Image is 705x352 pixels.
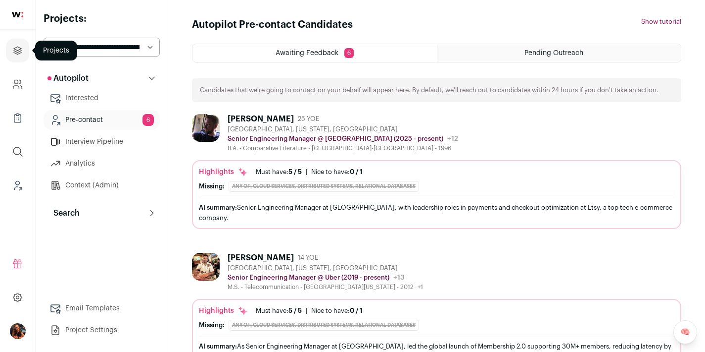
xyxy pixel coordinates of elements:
div: [PERSON_NAME] [228,253,294,263]
a: 🧠 [673,320,697,344]
div: Missing: [199,182,225,190]
div: Highlights [199,167,248,177]
p: Senior Engineering Manager @ [GEOGRAPHIC_DATA] (2025 - present) [228,135,443,143]
span: 25 YOE [298,115,319,123]
a: Projects [6,39,29,62]
img: wellfound-shorthand-0d5821cbd27db2630d0214b213865d53afaa358527fdda9d0ea32b1df1b89c2c.svg [12,12,23,17]
div: Senior Engineering Manager at [GEOGRAPHIC_DATA], with leadership roles in payments and checkout o... [199,202,674,223]
h1: Autopilot Pre-contact Candidates [192,18,353,32]
button: Show tutorial [641,18,681,26]
a: Email Templates [44,298,160,318]
div: M.S. - Telecommunication - [GEOGRAPHIC_DATA][US_STATE] - 2012 [228,283,423,291]
div: Projects [35,41,77,60]
a: Analytics [44,154,160,174]
div: [GEOGRAPHIC_DATA], [US_STATE], [GEOGRAPHIC_DATA] [228,264,423,272]
span: +13 [393,274,405,281]
img: 13968079-medium_jpg [10,323,26,339]
a: Interested [44,88,160,108]
a: [PERSON_NAME] 25 YOE [GEOGRAPHIC_DATA], [US_STATE], [GEOGRAPHIC_DATA] Senior Engineering Manager ... [192,114,681,229]
span: Pending Outreach [524,50,583,57]
img: 252a4ae9b009260900e24f241e77e2ed1f37b7b25d9653604d2d889c2ef94247.jpg [192,253,220,281]
div: Must have: [256,168,302,176]
span: 6 [142,114,154,126]
div: B.A. - Comparative Literature - [GEOGRAPHIC_DATA]-[GEOGRAPHIC_DATA] - 1996 [228,144,458,152]
p: Search [47,207,80,219]
button: Open dropdown [10,323,26,339]
a: Pre-contact6 [44,110,160,130]
a: Context (Admin) [44,176,160,195]
span: 0 / 1 [350,307,363,314]
div: Candidates that we're going to contact on your behalf will appear here. By default, we'll reach o... [192,78,681,102]
div: Missing: [199,321,225,329]
a: Company and ATS Settings [6,72,29,96]
ul: | [256,168,363,176]
div: Highlights [199,306,248,316]
span: AI summary: [199,343,237,350]
span: 5 / 5 [288,169,302,175]
span: 0 / 1 [350,169,363,175]
a: Pending Outreach [437,44,681,62]
img: 66878dabd19b0810ca5688e506d4424afff97b472ba619e0eaacf731d3ea7328 [192,114,220,142]
p: Senior Engineering Manager @ Uber (2019 - present) [228,274,389,282]
span: Awaiting Feedback [276,50,338,57]
div: Must have: [256,307,302,315]
div: [GEOGRAPHIC_DATA], [US_STATE], [GEOGRAPHIC_DATA] [228,125,458,133]
div: [PERSON_NAME] [228,114,294,124]
div: Nice to have: [311,307,363,315]
a: Company Lists [6,106,29,130]
button: Autopilot [44,68,160,88]
span: AI summary: [199,204,237,211]
ul: | [256,307,363,315]
a: Interview Pipeline [44,132,160,152]
span: 6 [344,48,354,58]
span: +1 [418,284,423,290]
span: 14 YOE [298,254,318,262]
p: Autopilot [47,72,89,84]
span: 5 / 5 [288,307,302,314]
div: Nice to have: [311,168,363,176]
h2: Projects: [44,12,160,26]
div: Any of: Cloud Services, Distributed Systems, Relational Databases [229,181,419,192]
button: Search [44,203,160,223]
a: Leads (Backoffice) [6,174,29,197]
span: +12 [447,135,458,142]
div: Any of: Cloud Services, Distributed Systems, Relational Databases [229,320,419,331]
a: Project Settings [44,320,160,340]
